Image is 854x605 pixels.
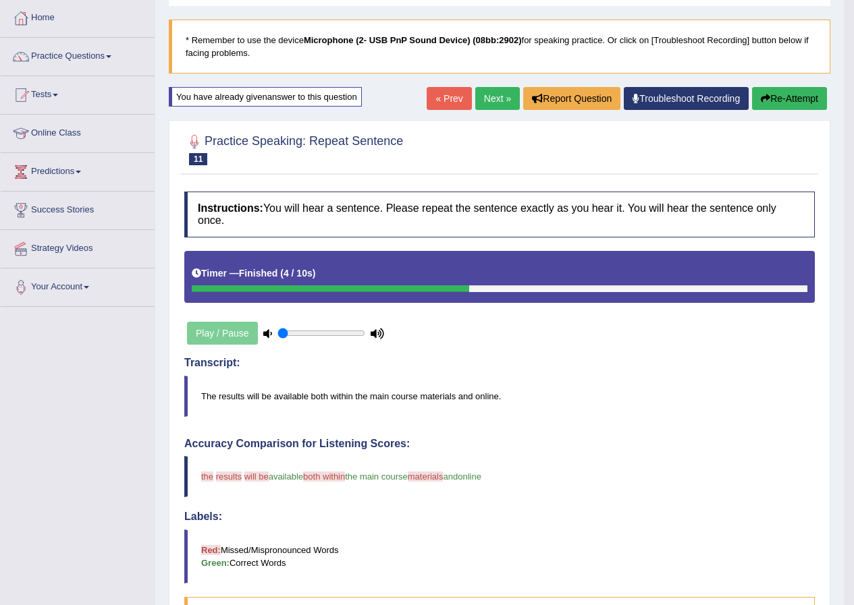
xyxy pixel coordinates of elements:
[192,268,315,279] h5: Timer —
[184,511,815,523] h4: Labels:
[184,376,815,417] blockquote: The results will be available both within the main course materials and online.
[408,471,444,482] span: materials
[284,268,313,279] b: 4 / 10s
[304,35,522,45] b: Microphone (2- USB PnP Sound Device) (08bb:2902)
[1,192,155,225] a: Success Stories
[427,87,471,110] a: « Prev
[169,20,830,74] blockquote: * Remember to use the device for speaking practice. Or click on [Troubleshoot Recording] button b...
[345,471,408,482] span: the main course
[752,87,827,110] button: Re-Attempt
[184,357,815,369] h4: Transcript:
[1,76,155,110] a: Tests
[624,87,749,110] a: Troubleshoot Recording
[201,558,230,568] b: Green:
[244,471,269,482] span: will be
[269,471,303,482] span: available
[216,471,242,482] span: results
[1,38,155,71] a: Practice Questions
[184,132,403,165] h2: Practice Speaking: Repeat Sentence
[189,153,207,165] span: 11
[201,545,221,555] b: Red:
[198,202,263,214] b: Instructions:
[475,87,520,110] a: Next »
[1,153,155,187] a: Predictions
[280,268,284,279] b: (
[201,471,213,482] span: the
[239,268,278,279] b: Finished
[1,115,155,148] a: Online Class
[184,192,815,237] h4: You will hear a sentence. Please repeat the sentence exactly as you hear it. You will hear the se...
[523,87,620,110] button: Report Question
[443,471,458,482] span: and
[1,230,155,264] a: Strategy Videos
[184,438,815,450] h4: Accuracy Comparison for Listening Scores:
[1,268,155,302] a: Your Account
[303,471,345,482] span: both within
[458,471,481,482] span: online
[169,87,362,107] div: You have already given answer to this question
[184,529,815,583] blockquote: Missed/Mispronounced Words Correct Words
[313,268,316,279] b: )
